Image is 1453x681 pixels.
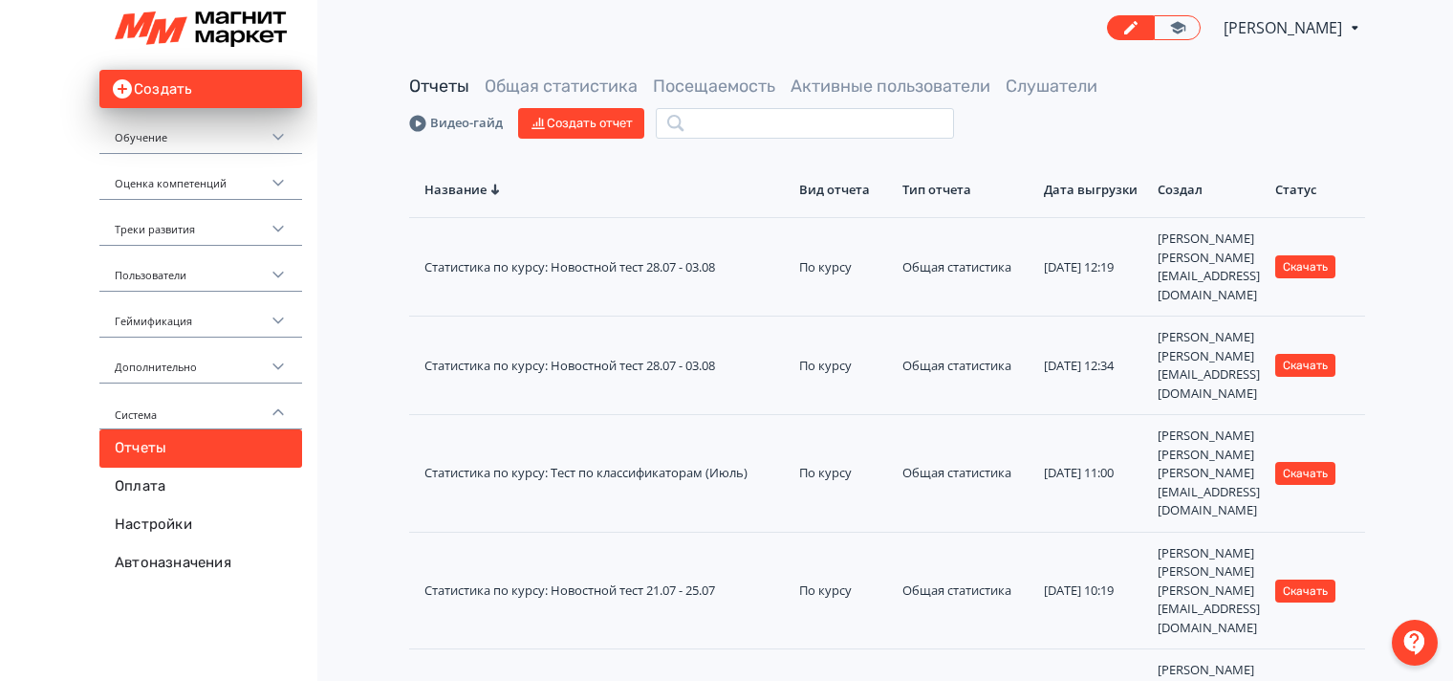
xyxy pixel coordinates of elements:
div: Система [99,384,302,429]
div: Вид отчета [799,181,887,198]
a: Общая статистика [485,76,638,97]
a: Отчеты [99,429,302,468]
a: Автоназначения [99,544,302,582]
button: Скачать [1275,462,1335,485]
div: Статистика по курсу: Новостной тест 28.07 - 03.08 [424,258,784,277]
a: Активные пользователи [791,76,990,97]
button: Скачать [1275,354,1335,377]
button: Скачать [1275,580,1335,603]
div: По курсу [799,357,887,376]
div: Фаляхова Зульфия falyakhova_zm@magnit.ru [1158,427,1260,520]
div: По курсу [799,464,887,483]
div: [DATE] 11:00 [1044,464,1142,483]
a: Настройки [99,506,302,544]
div: Геймификация [99,292,302,338]
a: Скачать [1275,464,1335,481]
button: Создать [99,70,302,108]
a: Посещаемость [653,76,775,97]
a: Оплата [99,468,302,506]
div: Пользователи [99,246,302,292]
a: Слушатели [1006,76,1097,97]
div: Общая статистика [902,582,1030,601]
a: Скачать [1275,257,1335,275]
div: Общая статистика [902,464,1030,483]
div: Обучение [99,108,302,154]
a: Скачать [1275,356,1335,373]
a: Видео-гайд [409,114,503,133]
button: Скачать [1275,255,1335,278]
a: Отчеты [409,76,469,97]
span: Название [424,181,487,198]
div: Моргунова Анастасия morgunova_ap@magnit.ru [1158,328,1260,403]
div: Статистика по курсу: Новостной тест 28.07 - 03.08 [424,357,784,376]
span: Анастасия Моргунова [1224,16,1345,39]
div: Фаляхова Зульфия falyakhova_zm@magnit.ru [1158,544,1260,638]
div: Статистика по курсу: Новостной тест 21.07 - 25.07 [424,582,784,601]
div: Статус [1275,181,1350,198]
div: Оценка компетенций [99,154,302,200]
div: Дополнительно [99,338,302,384]
a: Переключиться в режим ученика [1154,15,1201,40]
div: Статистика по курсу: Тест по классификаторам (Июль) [424,464,784,483]
div: Общая статистика [902,258,1030,277]
div: Моргунова Анастасия morgunova_ap@magnit.ru [1158,230,1260,304]
div: Создал [1158,181,1260,198]
div: [DATE] 12:34 [1044,357,1142,376]
div: По курсу [799,258,887,277]
div: [DATE] 10:19 [1044,582,1142,601]
div: По курсу [799,582,887,601]
div: Дата выгрузки [1044,181,1142,198]
div: Общая статистика [902,357,1030,376]
div: Тип отчета [902,181,1030,198]
div: [DATE] 12:19 [1044,258,1142,277]
img: https://files.teachbase.ru/system/slaveaccount/57079/logo/medium-e76e9250e9e9211827b1f0905568c702... [115,11,287,47]
button: Создать отчет [518,108,644,139]
div: Треки развития [99,200,302,246]
a: Скачать [1275,582,1335,599]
